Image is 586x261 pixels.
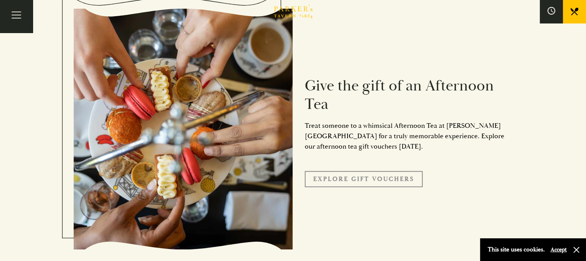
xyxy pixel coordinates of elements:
[305,120,513,152] p: Treat someone to a whimsical Afternoon Tea at [PERSON_NAME][GEOGRAPHIC_DATA] for a truly memorabl...
[305,171,423,187] a: Explore Gift Vouchers
[551,246,567,253] button: Accept
[488,244,545,255] p: This site uses cookies.
[305,77,513,114] h3: Give the gift of an Afternoon Tea
[573,246,580,254] button: Close and accept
